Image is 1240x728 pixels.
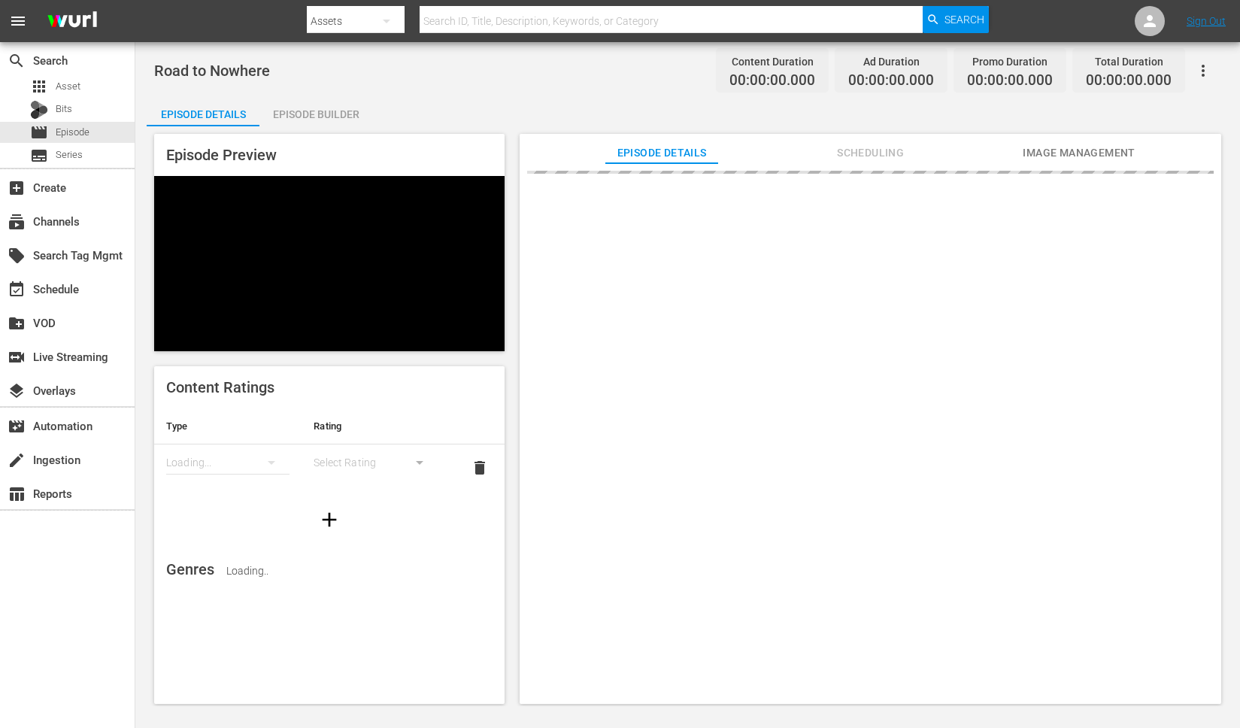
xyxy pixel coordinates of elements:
[1187,15,1226,27] a: Sign Out
[729,51,815,72] div: Content Duration
[8,52,26,70] span: Search
[147,96,259,126] button: Episode Details
[814,144,927,162] span: Scheduling
[1086,72,1172,89] span: 00:00:00.000
[848,51,934,72] div: Ad Duration
[605,144,718,162] span: Episode Details
[967,72,1053,89] span: 00:00:00.000
[56,125,89,140] span: Episode
[30,123,48,141] span: Episode
[8,314,26,332] span: VOD
[967,51,1053,72] div: Promo Duration
[8,213,26,231] span: Channels
[30,147,48,165] span: Series
[923,6,989,33] button: Search
[1086,51,1172,72] div: Total Duration
[56,147,83,162] span: Series
[8,417,26,435] span: Automation
[1023,144,1135,162] span: Image Management
[8,451,26,469] span: Ingestion
[8,281,26,299] span: Schedule
[259,96,372,132] div: Episode Builder
[462,450,498,486] button: delete
[8,485,26,503] span: Reports
[147,96,259,132] div: Episode Details
[944,6,984,33] span: Search
[729,72,815,89] span: 00:00:00.000
[30,101,48,119] div: Bits
[30,77,48,96] span: Asset
[166,378,274,396] span: Content Ratings
[166,146,277,164] span: Episode Preview
[154,62,270,80] span: Road to Nowhere
[56,79,80,94] span: Asset
[154,408,505,491] table: simple table
[154,408,302,444] th: Type
[8,348,26,366] span: Live Streaming
[166,560,214,578] span: Genres
[226,565,268,577] span: Loading..
[9,12,27,30] span: menu
[302,408,449,444] th: Rating
[36,4,108,39] img: ans4CAIJ8jUAAAAAAAAAAAAAAAAAAAAAAAAgQb4GAAAAAAAAAAAAAAAAAAAAAAAAJMjXAAAAAAAAAAAAAAAAAAAAAAAAgAT5G...
[8,382,26,400] span: Overlays
[56,102,72,117] span: Bits
[8,179,26,197] span: Create
[471,459,489,477] span: delete
[259,96,372,126] button: Episode Builder
[848,72,934,89] span: 00:00:00.000
[8,247,26,265] span: Search Tag Mgmt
